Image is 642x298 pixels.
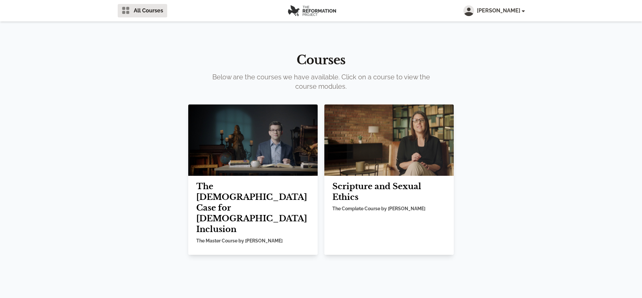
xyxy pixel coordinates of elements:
[196,237,310,244] h5: The Master Course by [PERSON_NAME]
[332,181,446,203] h2: Scripture and Sexual Ethics
[288,5,336,16] img: logo.png
[188,104,318,176] img: Mountain
[463,5,524,16] button: [PERSON_NAME]
[196,181,310,235] h2: The [DEMOGRAPHIC_DATA] Case for [DEMOGRAPHIC_DATA] Inclusion
[332,205,446,212] h5: The Complete Course by [PERSON_NAME]
[209,72,433,91] p: Below are the courses we have available. Click on a course to view the course modules.
[107,54,535,67] h2: Courses
[118,4,167,17] a: All Courses
[477,7,524,15] span: [PERSON_NAME]
[134,7,163,15] span: All Courses
[324,104,454,176] img: Mountain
